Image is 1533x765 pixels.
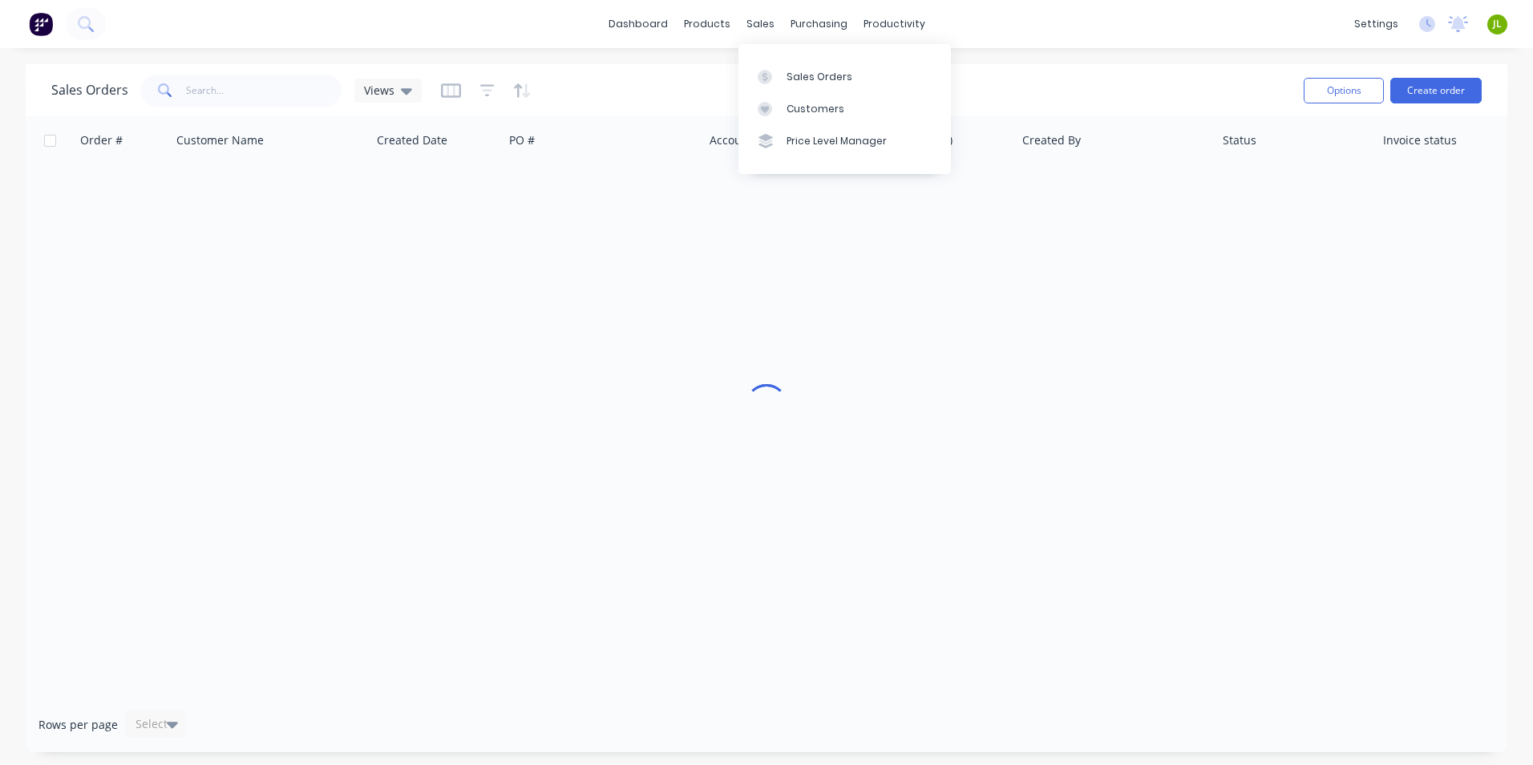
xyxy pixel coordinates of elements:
a: Customers [738,93,951,125]
div: Customers [787,102,844,116]
a: dashboard [601,12,676,36]
div: Created Date [377,132,447,148]
div: Customer Name [176,132,264,148]
span: JL [1493,17,1502,31]
button: Create order [1390,78,1482,103]
button: Options [1304,78,1384,103]
div: Order # [80,132,123,148]
div: Accounting Order # [710,132,815,148]
div: products [676,12,738,36]
img: Factory [29,12,53,36]
div: Price Level Manager [787,134,887,148]
span: Rows per page [38,717,118,733]
div: sales [738,12,783,36]
div: Status [1223,132,1256,148]
div: Invoice status [1383,132,1457,148]
div: PO # [509,132,535,148]
div: Select... [136,716,177,732]
div: Created By [1022,132,1081,148]
span: Views [364,82,394,99]
div: settings [1346,12,1406,36]
div: productivity [855,12,933,36]
a: Price Level Manager [738,125,951,157]
div: Sales Orders [787,70,852,84]
a: Sales Orders [738,60,951,92]
div: purchasing [783,12,855,36]
input: Search... [186,75,342,107]
h1: Sales Orders [51,83,128,98]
